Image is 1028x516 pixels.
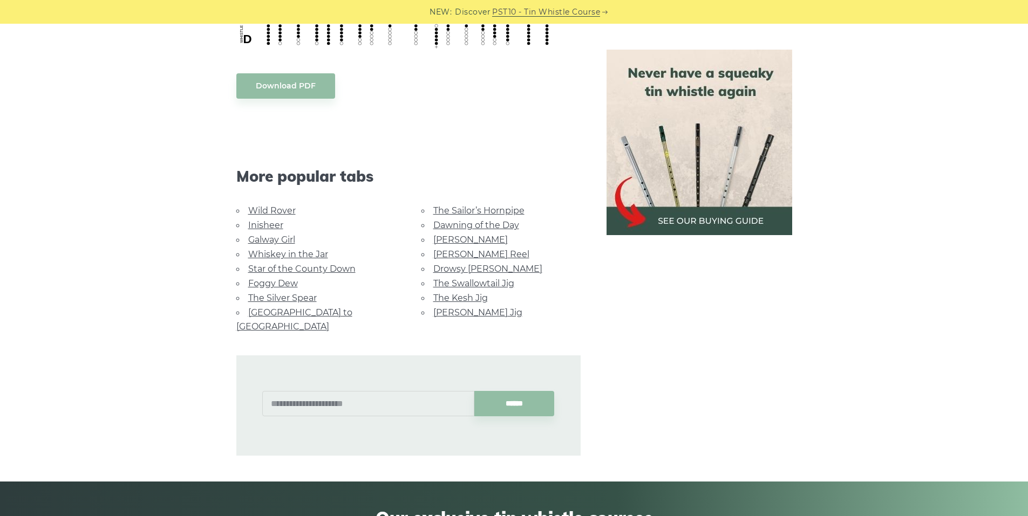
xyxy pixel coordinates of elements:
[248,220,283,230] a: Inisheer
[455,6,491,18] span: Discover
[607,50,792,235] img: tin whistle buying guide
[492,6,600,18] a: PST10 - Tin Whistle Course
[433,293,488,303] a: The Kesh Jig
[248,205,296,216] a: Wild Rover
[248,293,317,303] a: The Silver Spear
[433,235,508,245] a: [PERSON_NAME]
[236,307,352,332] a: [GEOGRAPHIC_DATA] to [GEOGRAPHIC_DATA]
[248,249,328,259] a: Whiskey in the Jar
[433,264,542,274] a: Drowsy [PERSON_NAME]
[236,167,581,185] span: More popular tabs
[248,264,356,274] a: Star of the County Down
[236,73,335,99] a: Download PDF
[248,278,298,288] a: Foggy Dew
[433,220,519,230] a: Dawning of the Day
[433,205,525,216] a: The Sailor’s Hornpipe
[433,307,522,318] a: [PERSON_NAME] Jig
[433,278,514,288] a: The Swallowtail Jig
[430,6,452,18] span: NEW:
[433,249,529,259] a: [PERSON_NAME] Reel
[248,235,295,245] a: Galway Girl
